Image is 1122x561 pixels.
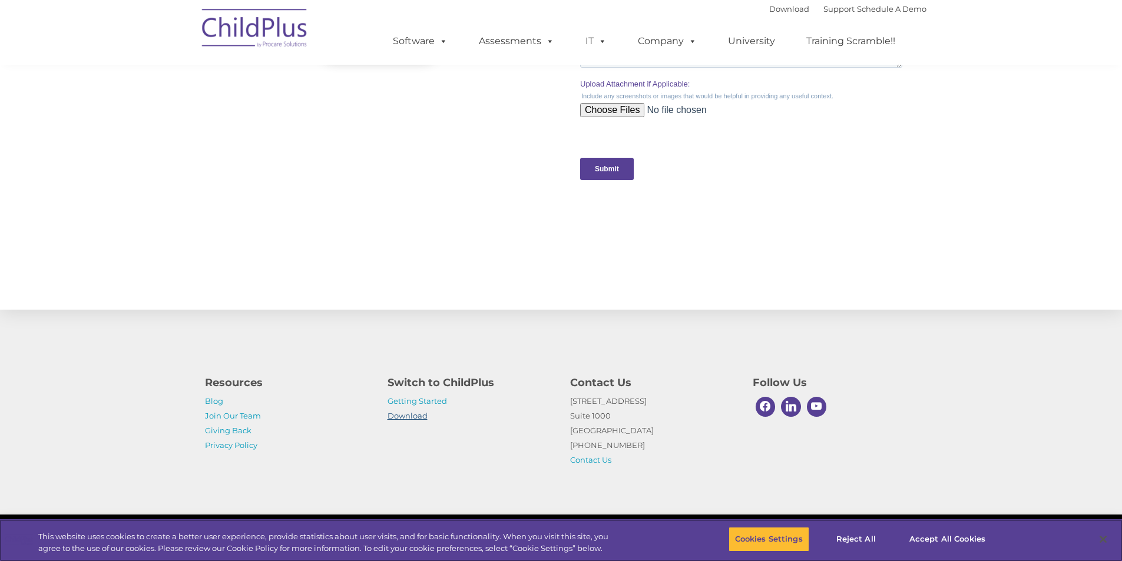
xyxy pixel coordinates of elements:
[388,411,428,420] a: Download
[570,374,735,391] h4: Contact Us
[626,29,709,53] a: Company
[205,411,261,420] a: Join Our Team
[769,4,809,14] a: Download
[570,455,611,464] a: Contact Us
[795,29,907,53] a: Training Scramble!!
[388,396,447,406] a: Getting Started
[729,527,809,552] button: Cookies Settings
[570,394,735,467] p: [STREET_ADDRESS] Suite 1000 [GEOGRAPHIC_DATA] [PHONE_NUMBER]
[857,4,926,14] a: Schedule A Demo
[205,374,370,391] h4: Resources
[205,426,251,435] a: Giving Back
[467,29,566,53] a: Assessments
[574,29,618,53] a: IT
[778,394,804,420] a: Linkedin
[823,4,855,14] a: Support
[716,29,787,53] a: University
[381,29,459,53] a: Software
[38,531,617,554] div: This website uses cookies to create a better user experience, provide statistics about user visit...
[769,4,926,14] font: |
[819,527,893,552] button: Reject All
[1090,526,1116,552] button: Close
[804,394,830,420] a: Youtube
[903,527,992,552] button: Accept All Cookies
[164,126,214,135] span: Phone number
[164,78,200,87] span: Last name
[753,374,918,391] h4: Follow Us
[205,396,223,406] a: Blog
[196,1,314,59] img: ChildPlus by Procare Solutions
[388,374,552,391] h4: Switch to ChildPlus
[753,394,779,420] a: Facebook
[205,440,257,450] a: Privacy Policy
